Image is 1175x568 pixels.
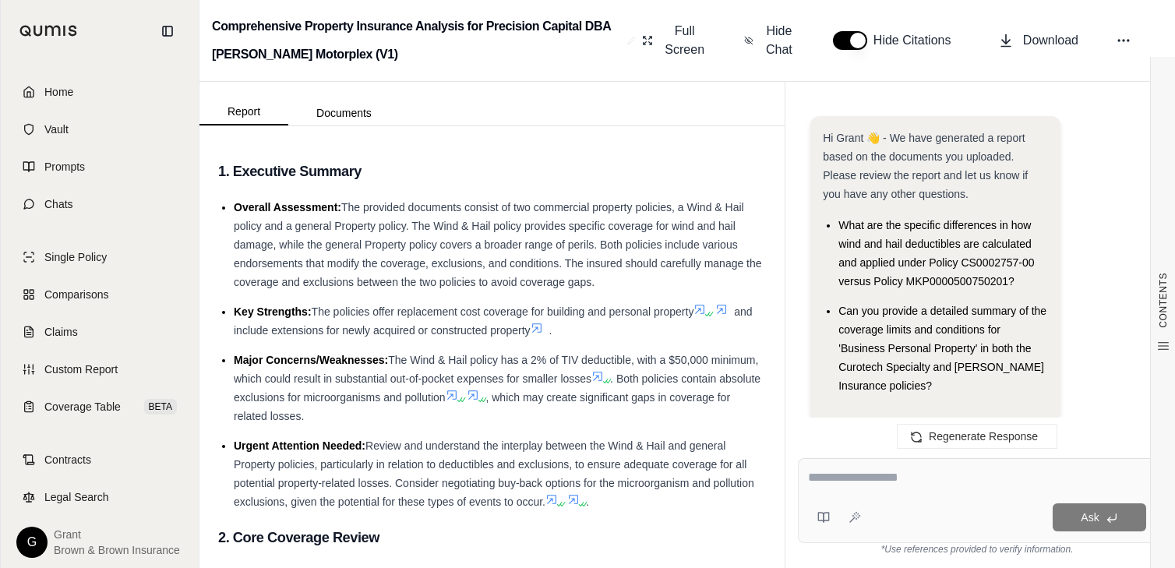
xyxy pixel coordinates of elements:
[44,324,78,340] span: Claims
[10,187,189,221] a: Chats
[10,277,189,312] a: Comparisons
[738,16,802,65] button: Hide Chat
[218,157,766,185] h3: 1. Executive Summary
[44,489,109,505] span: Legal Search
[10,240,189,274] a: Single Policy
[199,99,288,125] button: Report
[10,112,189,146] a: Vault
[1157,273,1170,328] span: CONTENTS
[54,527,180,542] span: Grant
[10,352,189,386] a: Custom Report
[234,305,312,318] span: Key Strengths:
[54,542,180,558] span: Brown & Brown Insurance
[1053,503,1146,531] button: Ask
[288,101,400,125] button: Documents
[763,22,796,59] span: Hide Chat
[636,16,713,65] button: Full Screen
[44,196,73,212] span: Chats
[234,201,341,213] span: Overall Assessment:
[873,31,961,50] span: Hide Citations
[10,480,189,514] a: Legal Search
[10,315,189,349] a: Claims
[586,496,589,508] span: .
[1023,31,1078,50] span: Download
[234,439,754,508] span: Review and understand the interplay between the Wind & Hail and general Property policies, partic...
[218,524,766,552] h3: 2. Core Coverage Review
[144,399,177,415] span: BETA
[44,452,91,467] span: Contracts
[212,12,621,69] h2: Comprehensive Property Insurance Analysis for Precision Capital DBA [PERSON_NAME] Motorplex (V1)
[44,399,121,415] span: Coverage Table
[234,354,758,385] span: The Wind & Hail policy has a 2% of TIV deductible, with a $50,000 minimum, which could result in ...
[44,362,118,377] span: Custom Report
[798,543,1156,556] div: *Use references provided to verify information.
[662,22,707,59] span: Full Screen
[10,75,189,109] a: Home
[44,159,85,175] span: Prompts
[992,25,1085,56] button: Download
[44,287,108,302] span: Comparisons
[312,305,694,318] span: The policies offer replacement cost coverage for building and personal property
[44,122,69,137] span: Vault
[549,324,552,337] span: .
[234,201,762,288] span: The provided documents consist of two commercial property policies, a Wind & Hail policy and a ge...
[823,132,1028,200] span: Hi Grant 👋 - We have generated a report based on the documents you uploaded. Please review the re...
[10,150,189,184] a: Prompts
[838,305,1046,392] span: Can you provide a detailed summary of the coverage limits and conditions for 'Business Personal P...
[234,354,388,366] span: Major Concerns/Weaknesses:
[19,25,78,37] img: Qumis Logo
[234,439,365,452] span: Urgent Attention Needed:
[16,527,48,558] div: G
[929,430,1038,443] span: Regenerate Response
[10,390,189,424] a: Coverage TableBETA
[44,249,107,265] span: Single Policy
[10,443,189,477] a: Contracts
[897,424,1057,449] button: Regenerate Response
[838,219,1034,288] span: What are the specific differences in how wind and hail deductibles are calculated and applied und...
[155,19,180,44] button: Collapse sidebar
[1081,511,1099,524] span: Ask
[44,84,73,100] span: Home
